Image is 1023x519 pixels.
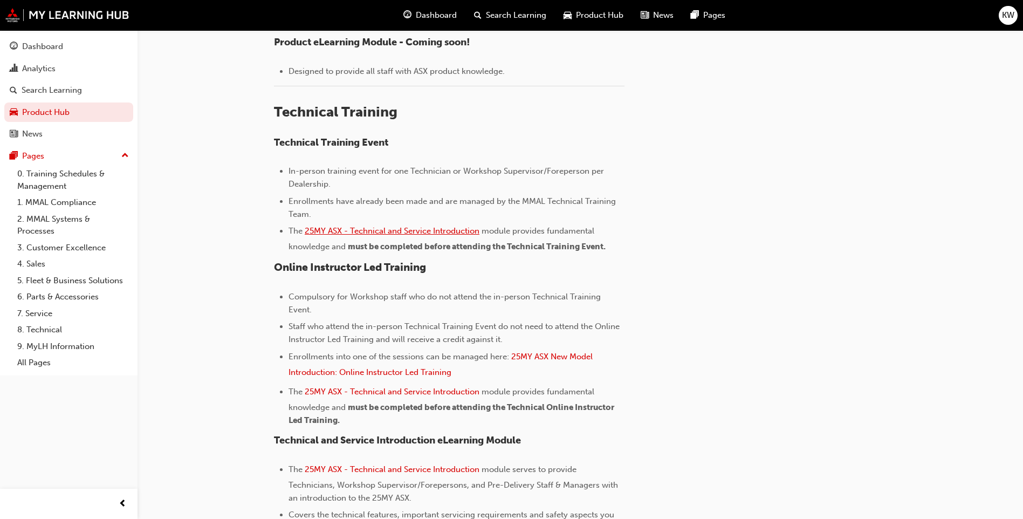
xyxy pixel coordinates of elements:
span: The [289,226,303,236]
a: car-iconProduct Hub [555,4,632,26]
a: 25MY ASX New Model Introduction: Online Instructor Led Training [289,352,595,377]
span: up-icon [121,149,129,163]
a: 7. Service [13,305,133,322]
a: 6. Parts & Accessories [13,289,133,305]
div: Dashboard [22,40,63,53]
span: Product eLearning Module - Coming soon! [274,36,470,48]
span: Online Instructor Led Training [274,261,426,274]
button: Pages [4,146,133,166]
a: 2. MMAL Systems & Processes [13,211,133,240]
a: 1. MMAL Compliance [13,194,133,211]
span: News [653,9,674,22]
a: 0. Training Schedules & Management [13,166,133,194]
span: car-icon [10,108,18,118]
span: search-icon [474,9,482,22]
span: must be completed before attending the Technical Online Instructor Led Training. [289,402,616,425]
span: search-icon [10,86,17,95]
a: All Pages [13,354,133,371]
span: pages-icon [691,9,699,22]
a: 5. Fleet & Business Solutions [13,272,133,289]
div: Search Learning [22,84,82,97]
a: 4. Sales [13,256,133,272]
button: DashboardAnalyticsSearch LearningProduct HubNews [4,35,133,146]
a: search-iconSearch Learning [465,4,555,26]
span: KW [1002,9,1014,22]
a: 9. MyLH Information [13,338,133,355]
span: guage-icon [403,9,411,22]
a: news-iconNews [632,4,682,26]
a: Product Hub [4,103,133,122]
span: car-icon [564,9,572,22]
span: Search Learning [486,9,546,22]
span: news-icon [641,9,649,22]
span: Technical Training Event [274,136,388,148]
span: The [289,465,303,474]
a: guage-iconDashboard [395,4,465,26]
div: News [22,128,43,140]
span: must be completed before attending the Technical Training Event. [348,242,606,251]
div: Pages [22,150,44,162]
button: KW [999,6,1018,25]
span: Dashboard [416,9,457,22]
a: Dashboard [4,37,133,57]
a: 25MY ASX - Technical and Service Introduction [305,226,479,236]
span: pages-icon [10,152,18,161]
span: Product Hub [576,9,623,22]
a: Analytics [4,59,133,79]
a: pages-iconPages [682,4,734,26]
span: news-icon [10,129,18,139]
a: News [4,124,133,144]
span: Compulsory for Workshop staff who do not attend the in-person Technical Training Event. [289,292,603,315]
span: Pages [703,9,725,22]
a: 8. Technical [13,322,133,338]
a: 25MY ASX - Technical and Service Introduction [305,465,479,474]
span: Enrollments into one of the sessions can be managed here: [289,352,509,361]
a: 25MY ASX - Technical and Service Introduction [305,387,479,397]
span: Technical and Service Introduction eLearning Module [274,434,521,446]
span: prev-icon [119,497,127,511]
img: mmal [5,8,129,22]
span: Enrollments have already been made and are managed by the MMAL Technical Training Team. [289,196,618,219]
span: module serves to provide Technicians, Workshop Supervisor/Forepersons, and Pre-Delivery Staff & M... [289,465,620,503]
a: 3. Customer Excellence [13,240,133,256]
a: Search Learning [4,80,133,100]
div: Analytics [22,63,56,75]
span: guage-icon [10,42,18,52]
span: Staff who attend the in-person Technical Training Event do not need to attend the Online Instruct... [289,322,622,344]
span: In-person training event for one Technician or Workshop Supervisor/Foreperson per Dealership. [289,166,606,189]
span: Designed to provide all staff with ASX product knowledge. [289,66,505,76]
span: chart-icon [10,64,18,74]
span: The [289,387,303,397]
span: Technical Training [274,104,397,120]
